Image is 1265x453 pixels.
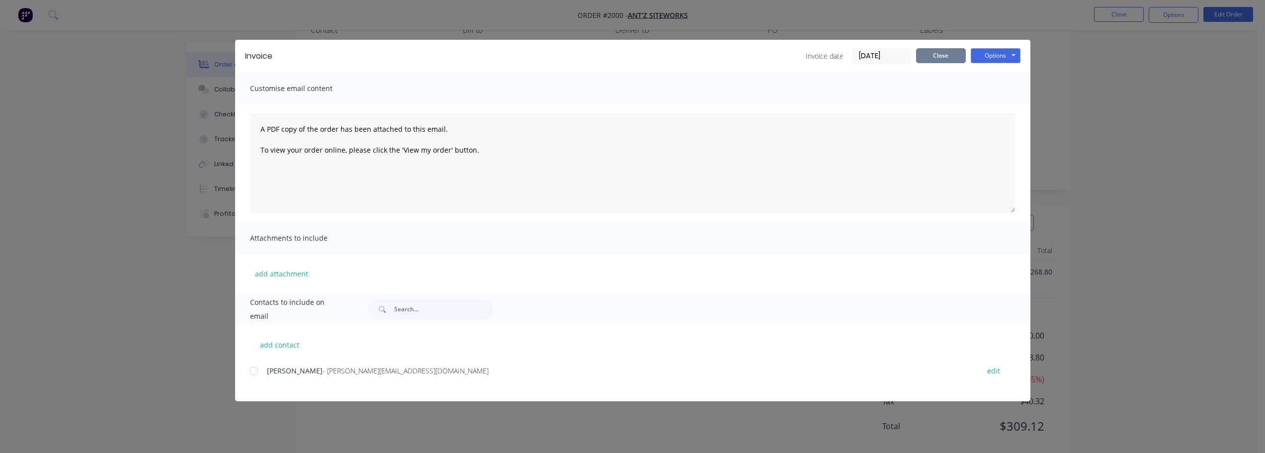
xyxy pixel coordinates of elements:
[323,366,489,375] span: - [PERSON_NAME][EMAIL_ADDRESS][DOMAIN_NAME]
[250,337,310,352] button: add contact
[245,50,272,62] div: Invoice
[250,231,359,245] span: Attachments to include
[250,266,313,281] button: add attachment
[250,82,359,95] span: Customise email content
[394,299,493,319] input: Search...
[250,113,1015,213] textarea: A PDF copy of the order has been attached to this email. To view your order online, please click ...
[250,295,344,323] span: Contacts to include on email
[971,48,1020,63] button: Options
[806,51,843,61] span: Invoice date
[267,366,323,375] span: [PERSON_NAME]
[981,364,1006,377] button: edit
[916,48,966,63] button: Close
